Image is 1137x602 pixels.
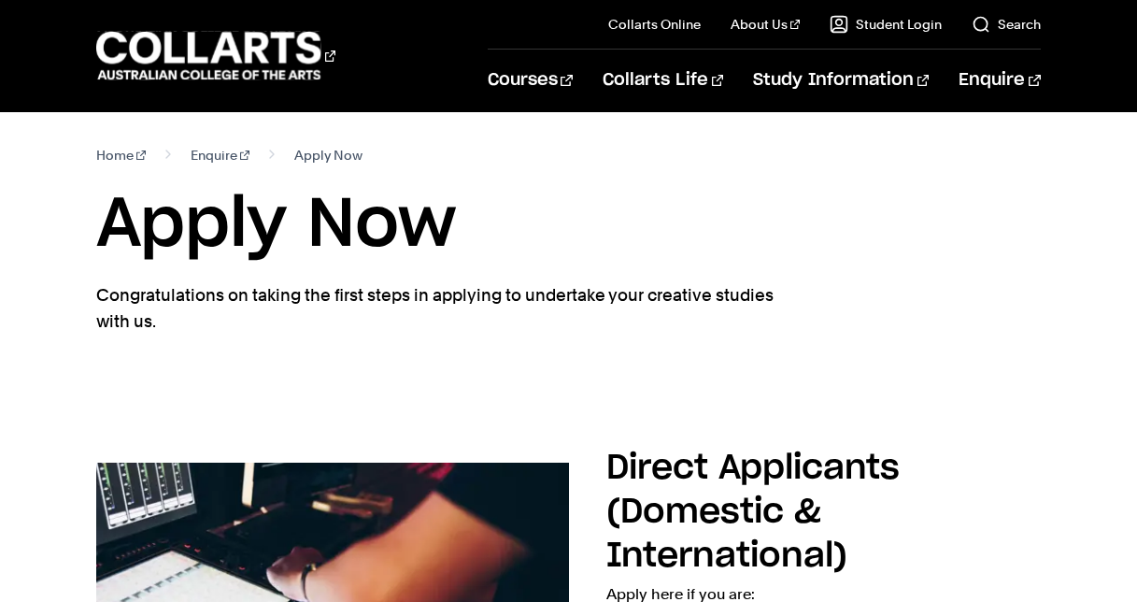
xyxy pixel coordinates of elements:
a: Collarts Online [608,15,701,34]
a: Student Login [830,15,942,34]
span: Apply Now [294,142,362,168]
a: Study Information [753,50,929,111]
a: Enquire [959,50,1040,111]
h1: Apply Now [96,183,1040,267]
p: Congratulations on taking the first steps in applying to undertake your creative studies with us. [96,282,778,335]
a: About Us [731,15,800,34]
a: Search [972,15,1041,34]
a: Enquire [191,142,249,168]
a: Courses [488,50,573,111]
div: Go to homepage [96,29,335,82]
a: Collarts Life [603,50,723,111]
h2: Direct Applicants (Domestic & International) [606,451,900,573]
a: Home [96,142,146,168]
